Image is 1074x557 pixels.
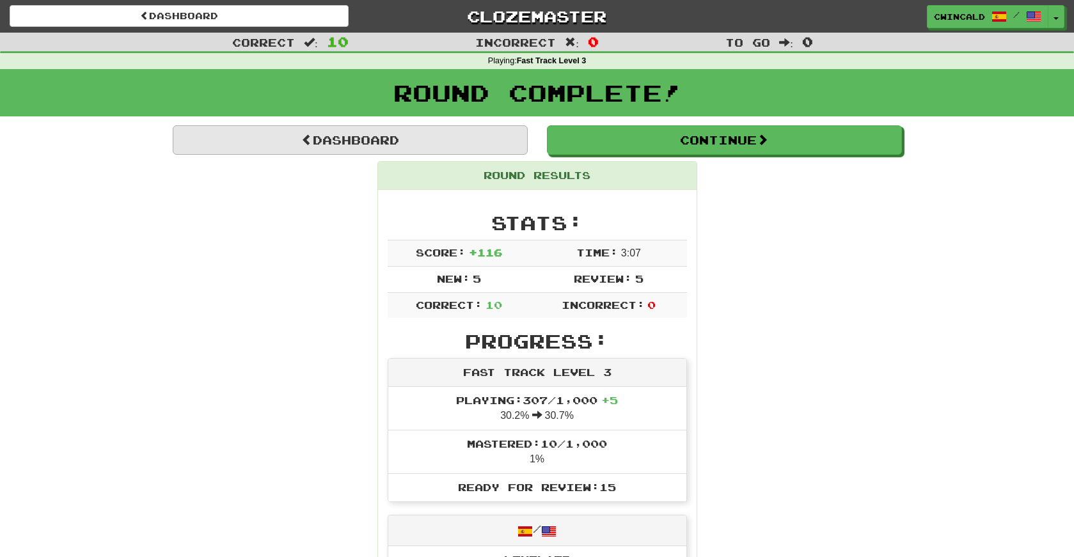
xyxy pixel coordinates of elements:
span: Incorrect: [562,299,645,311]
span: 3 : 0 7 [621,247,641,258]
span: Correct: [416,299,482,311]
div: Fast Track Level 3 [388,359,686,387]
span: Incorrect [475,36,556,49]
li: 30.2% 30.7% [388,387,686,430]
a: cwincald / [927,5,1048,28]
a: Dashboard [173,125,528,155]
span: Review: [574,272,632,285]
span: + 116 [469,246,502,258]
span: New: [437,272,470,285]
span: Ready for Review: 15 [458,481,616,493]
strong: Fast Track Level 3 [517,56,587,65]
span: Score: [416,246,466,258]
button: Continue [547,125,902,155]
span: Time: [576,246,618,258]
span: cwincald [934,11,985,22]
span: 10 [486,299,502,311]
span: 0 [647,299,656,311]
span: Playing: 307 / 1,000 [456,394,618,406]
span: : [779,37,793,48]
a: Dashboard [10,5,349,27]
span: Correct [232,36,295,49]
span: Mastered: 10 / 1,000 [467,437,607,450]
span: 0 [802,34,813,49]
li: 1% [388,430,686,474]
div: / [388,515,686,545]
h2: Stats: [388,212,687,233]
span: : [304,37,318,48]
span: : [565,37,579,48]
span: 5 [473,272,481,285]
span: + 5 [601,394,618,406]
span: 5 [635,272,644,285]
span: / [1013,10,1020,19]
span: To go [725,36,770,49]
h1: Round Complete! [4,80,1070,106]
div: Round Results [378,162,697,190]
span: 0 [588,34,599,49]
a: Clozemaster [368,5,707,27]
h2: Progress: [388,331,687,352]
span: 10 [327,34,349,49]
